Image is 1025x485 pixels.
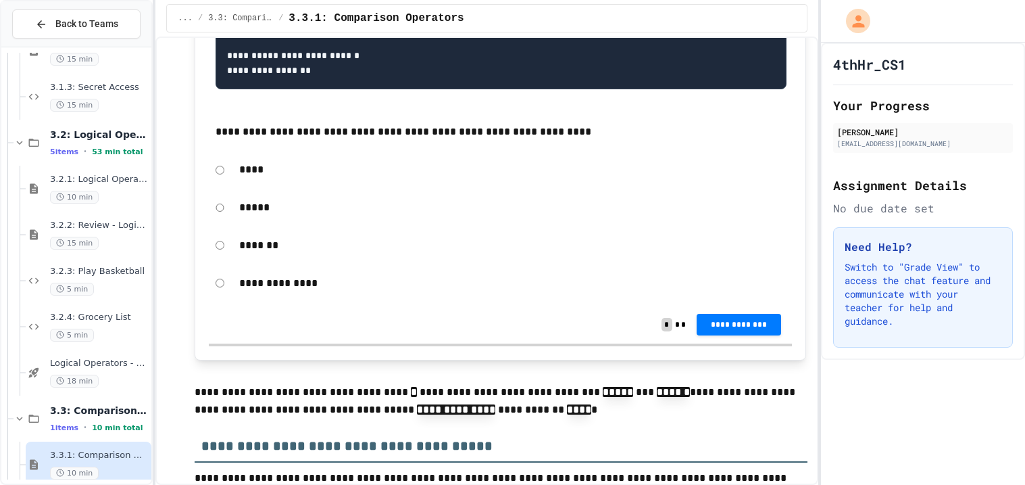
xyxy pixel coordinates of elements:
h3: Need Help? [845,239,1001,255]
button: Back to Teams [12,9,141,39]
span: 3.2: Logical Operators [50,129,149,141]
span: 3.1.3: Secret Access [50,82,149,93]
span: 10 min [50,467,99,480]
span: 3.2.4: Grocery List [50,312,149,323]
span: 1 items [50,423,78,432]
div: [PERSON_NAME] [837,126,1009,138]
span: 3.3.1: Comparison Operators [289,10,464,26]
span: 3.2.2: Review - Logical Operators [50,220,149,231]
div: [EMAIL_ADDRESS][DOMAIN_NAME] [837,139,1009,149]
span: 3.3.1: Comparison Operators [50,450,149,461]
span: • [84,146,86,157]
p: Switch to "Grade View" to access the chat feature and communicate with your teacher for help and ... [845,260,1001,328]
span: • [84,422,86,433]
span: ... [178,13,193,24]
span: 10 min [50,191,99,204]
span: 53 min total [92,147,143,156]
span: 15 min [50,99,99,112]
span: 3.3: Comparison Operators [208,13,273,24]
span: 15 min [50,53,99,66]
h2: Your Progress [833,96,1013,115]
span: / [278,13,283,24]
span: 3.2.3: Play Basketball [50,266,149,277]
span: 5 min [50,329,94,342]
span: 3.2.1: Logical Operators [50,174,149,185]
span: 5 items [50,147,78,156]
span: 10 min total [92,423,143,432]
span: Back to Teams [55,17,118,31]
span: 18 min [50,375,99,388]
h2: Assignment Details [833,176,1013,195]
div: My Account [832,5,874,37]
h1: 4thHr_CS1 [833,55,906,74]
span: 5 min [50,283,94,296]
div: No due date set [833,200,1013,216]
span: 3.3: Comparison Operators [50,405,149,417]
span: Logical Operators - Quiz [50,358,149,369]
span: 15 min [50,237,99,250]
span: / [198,13,203,24]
